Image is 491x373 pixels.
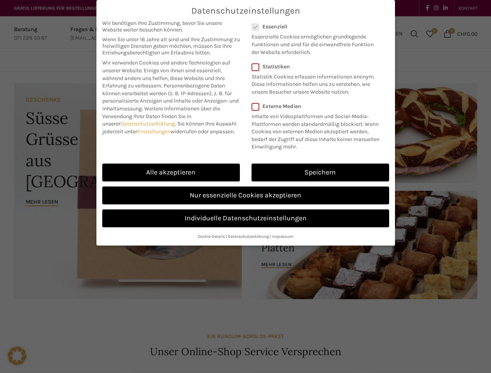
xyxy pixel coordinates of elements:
span: Wir verwenden Cookies und andere Technologien auf unserer Website. Einige von ihnen sind essenzie... [102,59,230,89]
p: Inhalte von Videoplattformen und Social-Media-Plattformen werden standardmäßig blockiert. Wenn Co... [252,110,384,151]
span: Weitere Informationen über die Verwendung Ihrer Daten finden Sie in unserer . [102,105,220,127]
a: Datenschutzerklärung [121,120,175,127]
a: Impressum [272,234,294,239]
span: Wir benötigen Ihre Zustimmung, bevor Sie unsere Website weiter besuchen können. [102,20,240,33]
a: Speichern [252,164,389,181]
span: Sie können Ihre Auswahl jederzeit unter widerrufen oder anpassen. [102,120,236,135]
label: Externe Medien [252,103,384,110]
p: Statistik Cookies erfassen Informationen anonym. Diese Informationen helfen uns zu verstehen, wie... [252,70,379,96]
a: Nur essenzielle Cookies akzeptieren [102,186,389,204]
span: Personenbezogene Daten können verarbeitet werden (z. B. IP-Adressen), z. B. für personalisierte A... [102,82,239,112]
a: Individuelle Datenschutzeinstellungen [102,209,389,227]
a: Cookie-Details [198,234,225,239]
label: Essenziell [252,23,379,30]
span: Wenn Sie unter 16 Jahre alt sind und Ihre Zustimmung zu freiwilligen Diensten geben möchten, müss... [102,36,240,56]
a: Alle akzeptieren [102,164,240,181]
a: Einstellungen [137,128,171,135]
p: Essenzielle Cookies ermöglichen grundlegende Funktionen und sind für die einwandfreie Funktion de... [252,30,379,56]
a: Datenschutzerklärung [228,234,269,239]
label: Statistiken [252,63,379,70]
span: Datenschutzeinstellungen [191,6,300,16]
